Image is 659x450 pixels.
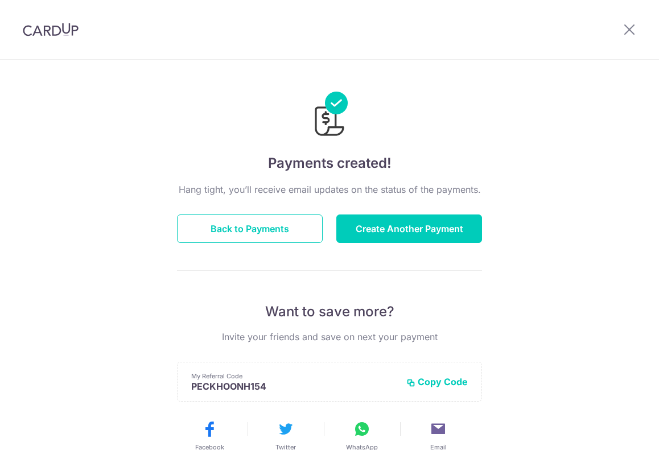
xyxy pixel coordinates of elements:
[191,371,397,381] p: My Referral Code
[336,214,482,243] button: Create Another Payment
[177,183,482,196] p: Hang tight, you’ll receive email updates on the status of the payments.
[23,23,79,36] img: CardUp
[177,153,482,174] h4: Payments created!
[177,303,482,321] p: Want to save more?
[191,381,397,392] p: PECKHOONH154
[177,330,482,344] p: Invite your friends and save on next your payment
[177,214,323,243] button: Back to Payments
[311,92,348,139] img: Payments
[406,376,468,387] button: Copy Code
